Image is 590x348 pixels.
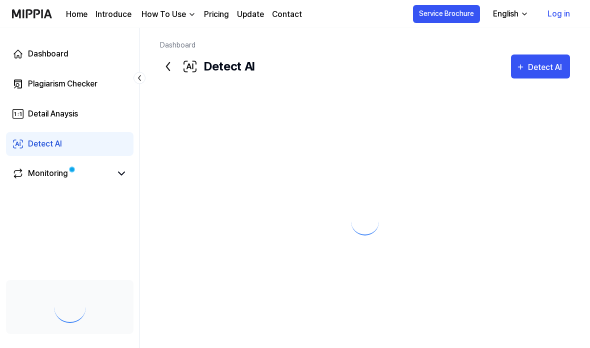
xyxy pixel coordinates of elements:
div: Detail Anaysis [28,108,78,120]
a: Contact [272,8,302,20]
a: Dashboard [160,41,195,49]
a: Introduce [95,8,131,20]
div: Monitoring [28,167,68,179]
a: Plagiarism Checker [6,72,133,96]
a: Detail Anaysis [6,102,133,126]
a: Home [66,8,87,20]
div: How To Use [139,8,188,20]
button: How To Use [139,8,196,20]
div: Detect AI [528,61,565,74]
div: Plagiarism Checker [28,78,97,90]
button: Service Brochure [413,5,480,23]
div: Detect AI [28,138,62,150]
a: Monitoring [12,167,111,179]
a: Detect AI [6,132,133,156]
div: Detect AI [160,54,254,78]
div: Dashboard [28,48,68,60]
div: English [491,8,520,20]
a: Update [237,8,264,20]
button: English [485,4,534,24]
img: down [188,10,196,18]
button: Detect AI [511,54,570,78]
a: Dashboard [6,42,133,66]
a: Pricing [204,8,229,20]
